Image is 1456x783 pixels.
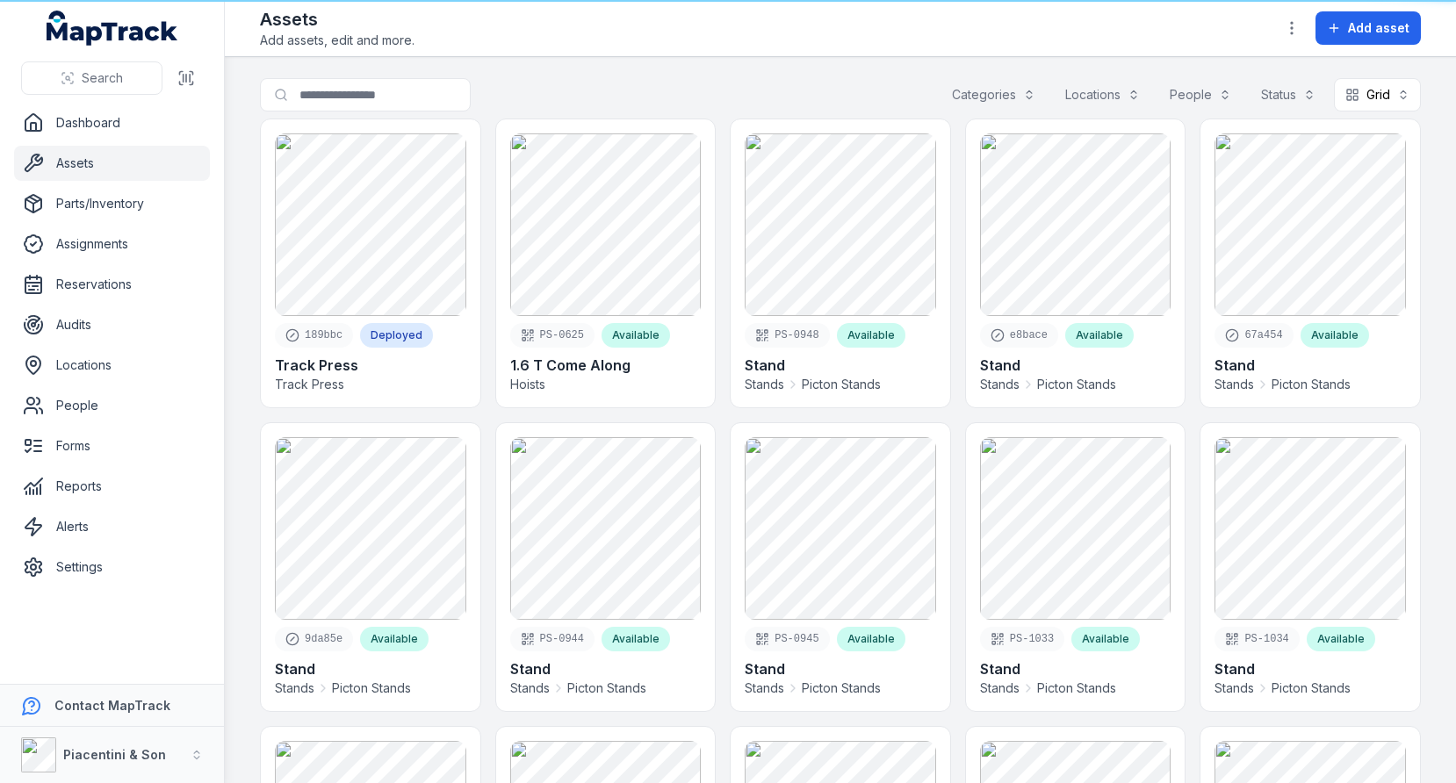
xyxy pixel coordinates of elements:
[47,11,178,46] a: MapTrack
[260,7,414,32] h2: Assets
[14,267,210,302] a: Reservations
[1250,78,1327,111] button: Status
[1315,11,1421,45] button: Add asset
[1348,19,1409,37] span: Add asset
[260,32,414,49] span: Add assets, edit and more.
[14,388,210,423] a: People
[14,550,210,585] a: Settings
[54,698,170,713] strong: Contact MapTrack
[14,428,210,463] a: Forms
[14,105,210,140] a: Dashboard
[14,186,210,221] a: Parts/Inventory
[1334,78,1421,111] button: Grid
[941,78,1047,111] button: Categories
[63,747,166,762] strong: Piacentini & Son
[21,61,162,95] button: Search
[1158,78,1243,111] button: People
[82,69,123,87] span: Search
[1054,78,1151,111] button: Locations
[14,509,210,544] a: Alerts
[14,469,210,504] a: Reports
[14,348,210,383] a: Locations
[14,226,210,262] a: Assignments
[14,146,210,181] a: Assets
[14,307,210,342] a: Audits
